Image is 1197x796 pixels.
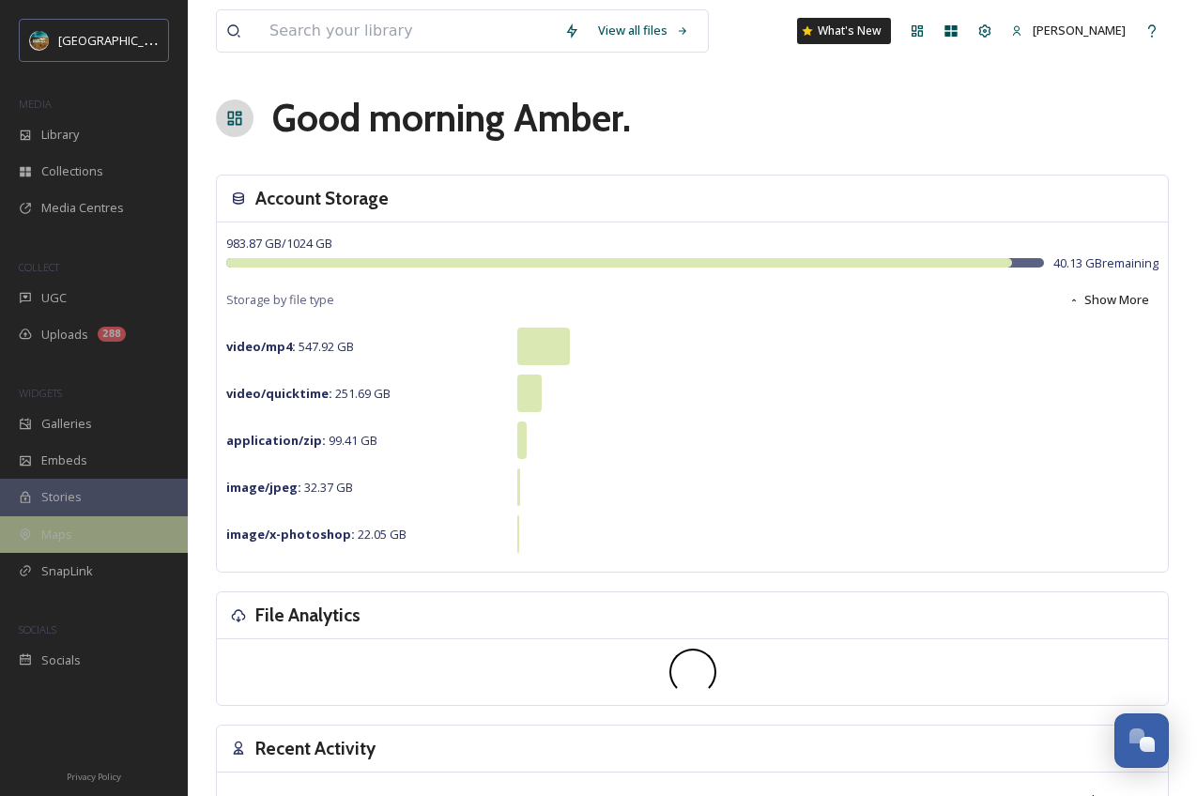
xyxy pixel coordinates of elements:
span: 32.37 GB [226,479,353,496]
span: [PERSON_NAME] [1033,22,1126,38]
span: Storage by file type [226,291,334,309]
button: Open Chat [1114,713,1169,768]
span: Galleries [41,415,92,433]
span: Library [41,126,79,144]
img: Snapsea%20Profile.jpg [30,31,49,50]
span: UGC [41,289,67,307]
h3: Account Storage [255,185,389,212]
div: 288 [98,327,126,342]
button: Show More [1059,282,1159,318]
span: COLLECT [19,260,59,274]
span: MEDIA [19,97,52,111]
span: Stories [41,488,82,506]
span: 40.13 GB remaining [1053,254,1159,272]
span: Uploads [41,326,88,344]
h3: File Analytics [255,602,361,629]
span: 547.92 GB [226,338,354,355]
span: Embeds [41,452,87,469]
span: 983.87 GB / 1024 GB [226,235,332,252]
span: SnapLink [41,562,93,580]
span: Privacy Policy [67,771,121,783]
a: What's New [797,18,891,44]
a: Privacy Policy [67,764,121,787]
span: SOCIALS [19,622,56,636]
span: 22.05 GB [226,526,407,543]
span: Media Centres [41,199,124,217]
span: Socials [41,651,81,669]
span: WIDGETS [19,386,62,400]
strong: video/quicktime : [226,385,332,402]
span: 99.41 GB [226,432,377,449]
strong: video/mp4 : [226,338,296,355]
a: View all files [589,12,698,49]
strong: image/jpeg : [226,479,301,496]
span: Maps [41,526,72,543]
h1: Good morning Amber . [272,90,631,146]
h3: Recent Activity [255,735,376,762]
span: [GEOGRAPHIC_DATA][US_STATE] [58,31,241,49]
span: Collections [41,162,103,180]
input: Search your library [260,10,555,52]
span: 251.69 GB [226,385,391,402]
strong: application/zip : [226,432,326,449]
a: [PERSON_NAME] [1002,12,1135,49]
strong: image/x-photoshop : [226,526,355,543]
